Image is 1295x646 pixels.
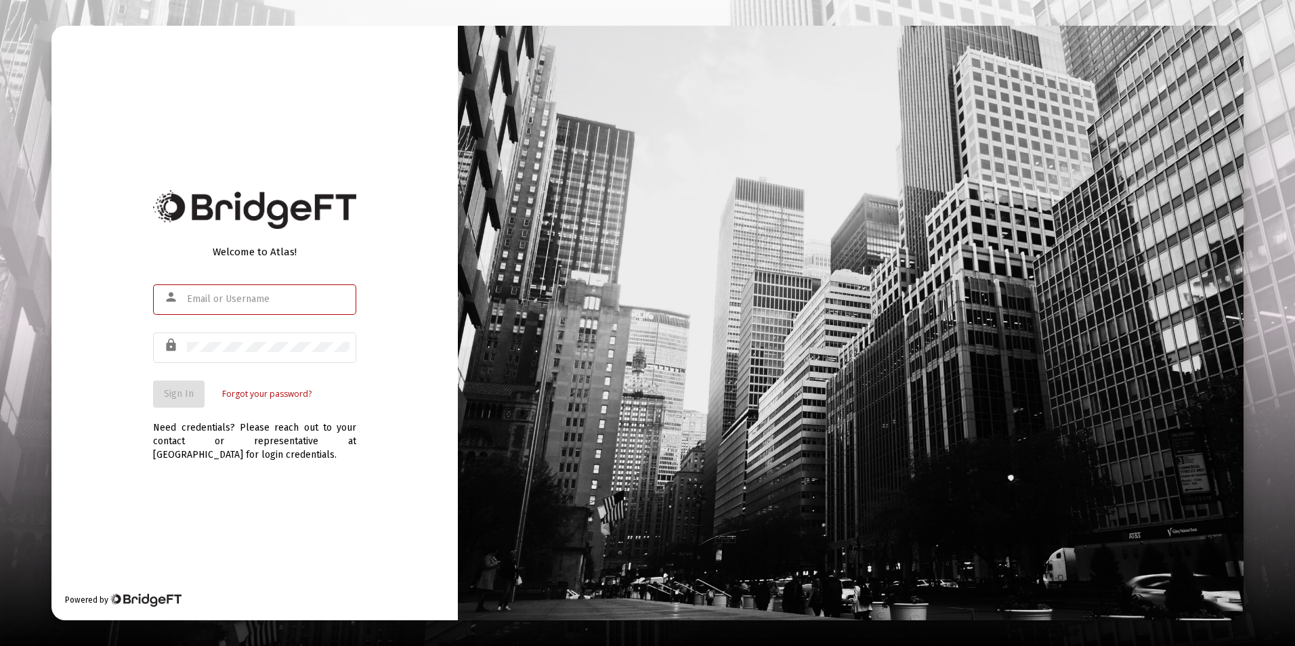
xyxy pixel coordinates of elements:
[153,381,205,408] button: Sign In
[110,593,181,607] img: Bridge Financial Technology Logo
[187,294,349,305] input: Email or Username
[153,190,356,229] img: Bridge Financial Technology Logo
[164,388,194,400] span: Sign In
[65,593,181,607] div: Powered by
[164,289,180,305] mat-icon: person
[153,408,356,462] div: Need credentials? Please reach out to your contact or representative at [GEOGRAPHIC_DATA] for log...
[153,245,356,259] div: Welcome to Atlas!
[222,387,312,401] a: Forgot your password?
[164,337,180,353] mat-icon: lock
